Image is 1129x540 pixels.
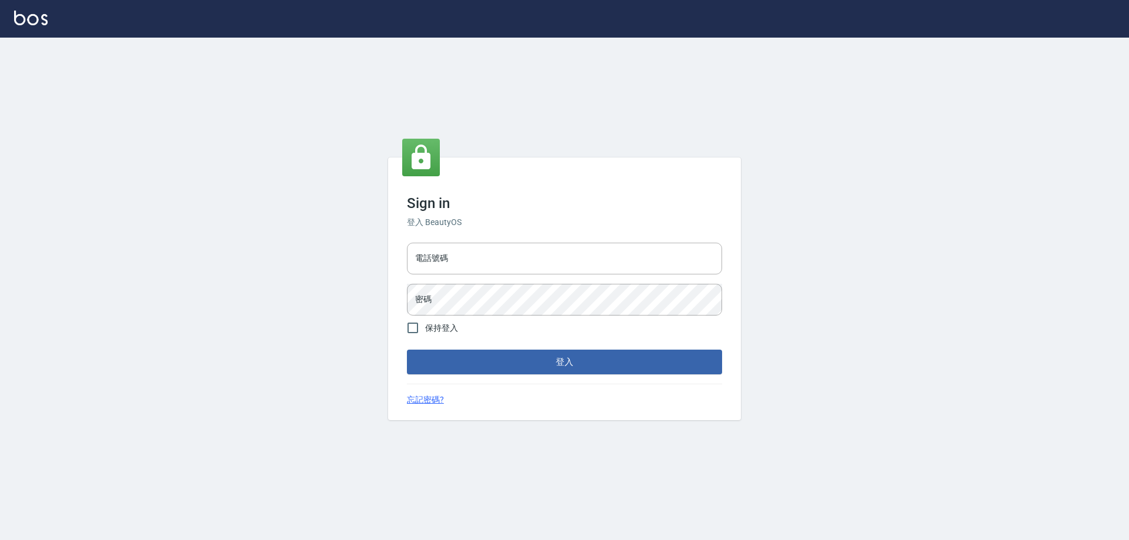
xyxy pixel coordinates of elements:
span: 保持登入 [425,322,458,334]
img: Logo [14,11,48,25]
a: 忘記密碼? [407,394,444,406]
h3: Sign in [407,195,722,212]
h6: 登入 BeautyOS [407,216,722,229]
button: 登入 [407,350,722,374]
